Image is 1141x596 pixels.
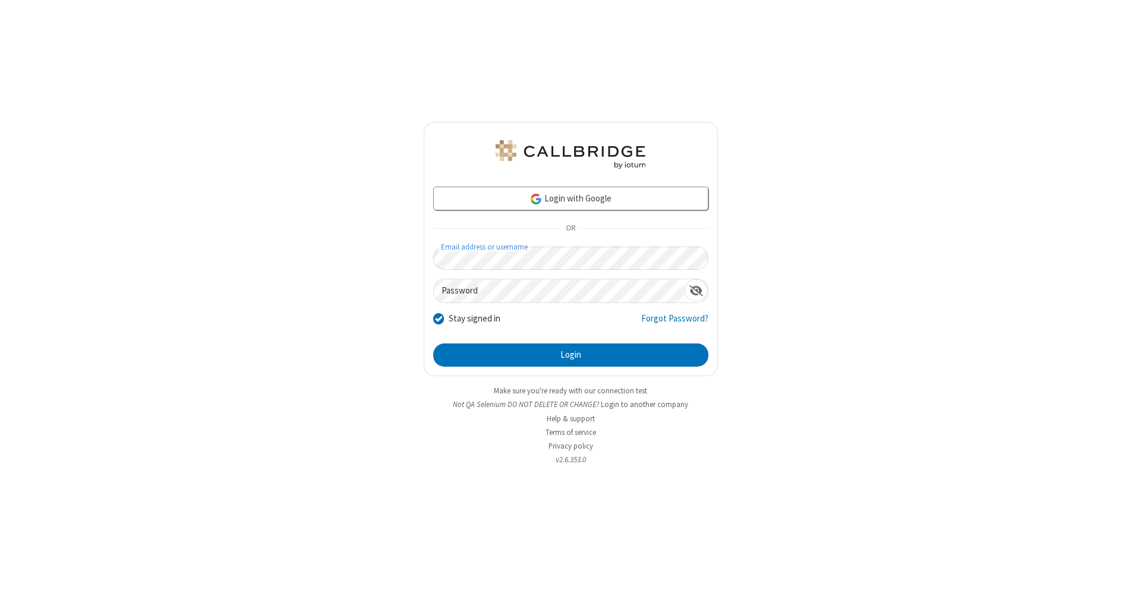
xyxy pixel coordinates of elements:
button: Login [433,343,708,367]
a: Help & support [547,414,595,424]
a: Login with Google [433,187,708,210]
button: Login to another company [601,399,688,410]
input: Email address or username [433,247,708,270]
label: Stay signed in [449,312,500,326]
iframe: Chat [1111,565,1132,588]
li: Not QA Selenium DO NOT DELETE OR CHANGE? [424,399,718,410]
img: google-icon.png [529,193,543,206]
a: Privacy policy [549,441,593,451]
span: OR [561,220,580,237]
a: Forgot Password? [641,312,708,335]
li: v2.6.353.0 [424,454,718,465]
a: Terms of service [546,427,596,437]
input: Password [434,279,685,302]
a: Make sure you're ready with our connection test [494,386,647,396]
img: QA Selenium DO NOT DELETE OR CHANGE [493,140,648,169]
div: Show password [685,279,708,301]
